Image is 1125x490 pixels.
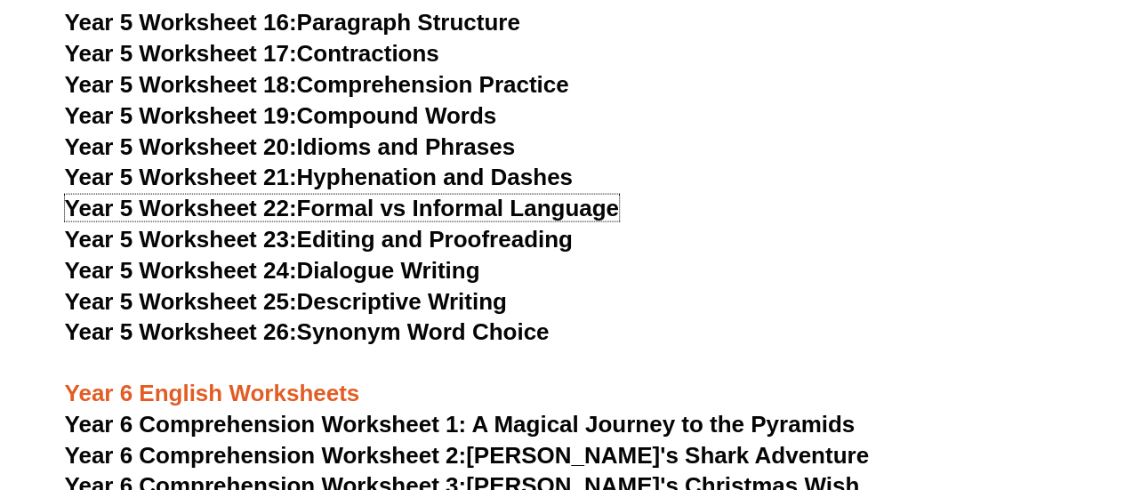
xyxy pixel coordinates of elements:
[65,288,297,315] span: Year 5 Worksheet 25:
[65,411,856,438] a: Year 6 Comprehension Worksheet 1: A Magical Journey to the Pyramids
[65,226,297,253] span: Year 5 Worksheet 23:
[65,40,439,67] a: Year 5 Worksheet 17:Contractions
[65,71,569,98] a: Year 5 Worksheet 18:Comprehension Practice
[65,442,467,469] span: Year 6 Comprehension Worksheet 2:
[65,288,507,315] a: Year 5 Worksheet 25:Descriptive Writing
[65,318,297,345] span: Year 5 Worksheet 26:
[65,318,550,345] a: Year 5 Worksheet 26:Synonym Word Choice
[65,226,573,253] a: Year 5 Worksheet 23:Editing and Proofreading
[65,195,619,221] a: Year 5 Worksheet 22:Formal vs Informal Language
[829,289,1125,490] iframe: Chat Widget
[65,133,297,160] span: Year 5 Worksheet 20:
[65,102,497,129] a: Year 5 Worksheet 19:Compound Words
[65,195,297,221] span: Year 5 Worksheet 22:
[65,9,520,36] a: Year 5 Worksheet 16:Paragraph Structure
[65,71,297,98] span: Year 5 Worksheet 18:
[65,164,573,190] a: Year 5 Worksheet 21:Hyphenation and Dashes
[65,257,297,284] span: Year 5 Worksheet 24:
[65,257,480,284] a: Year 5 Worksheet 24:Dialogue Writing
[65,102,297,129] span: Year 5 Worksheet 19:
[65,164,297,190] span: Year 5 Worksheet 21:
[65,442,869,469] a: Year 6 Comprehension Worksheet 2:[PERSON_NAME]'s Shark Adventure
[65,40,297,67] span: Year 5 Worksheet 17:
[65,9,297,36] span: Year 5 Worksheet 16:
[65,349,1061,409] h3: Year 6 English Worksheets
[65,133,515,160] a: Year 5 Worksheet 20:Idioms and Phrases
